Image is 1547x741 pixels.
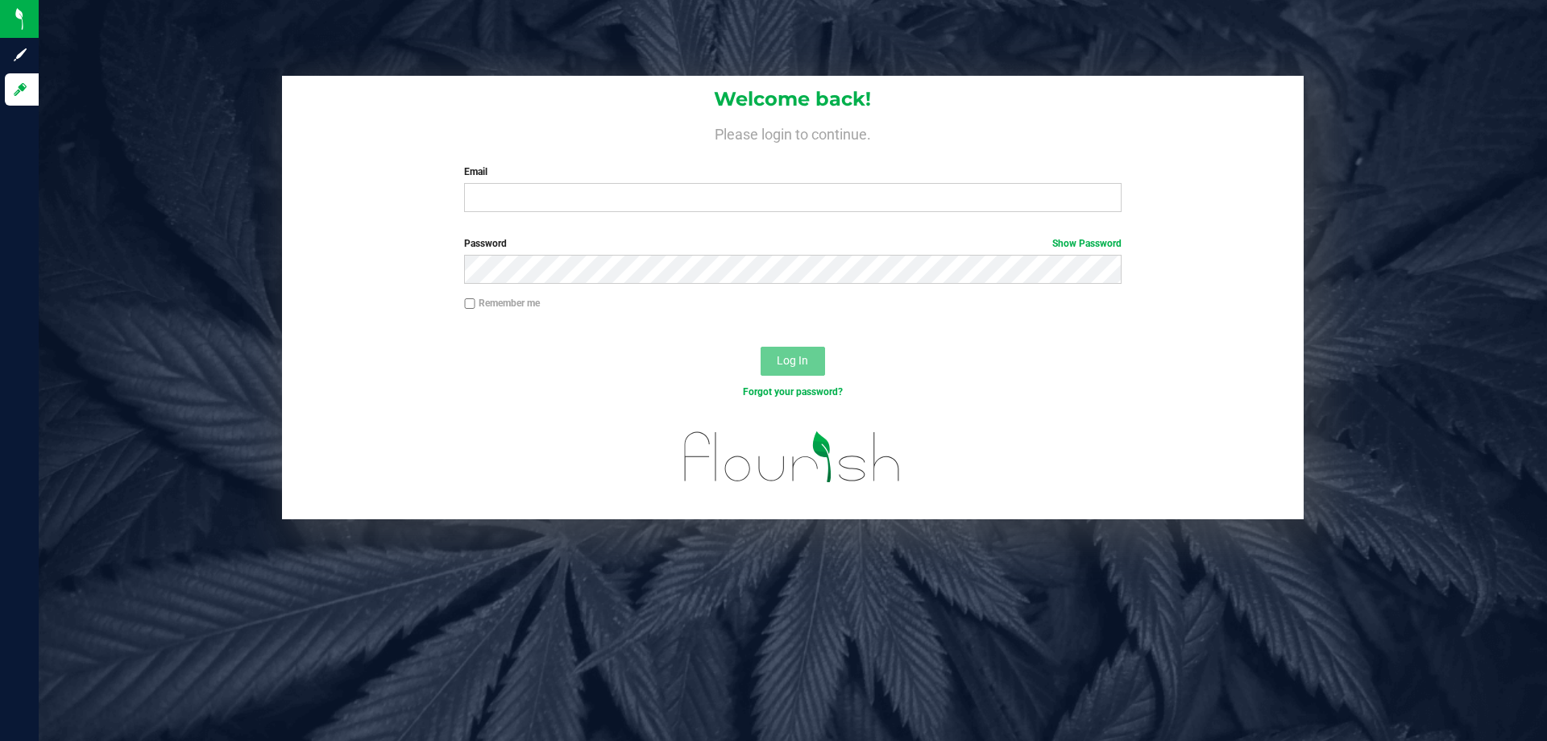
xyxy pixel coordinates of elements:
[761,347,825,376] button: Log In
[282,89,1304,110] h1: Welcome back!
[12,81,28,98] inline-svg: Log in
[464,298,475,310] input: Remember me
[464,238,507,249] span: Password
[665,416,920,498] img: flourish_logo.svg
[464,164,1121,179] label: Email
[464,296,540,310] label: Remember me
[743,386,843,398] a: Forgot your password?
[777,354,808,367] span: Log In
[1052,238,1122,249] a: Show Password
[12,47,28,63] inline-svg: Sign up
[282,123,1304,142] h4: Please login to continue.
